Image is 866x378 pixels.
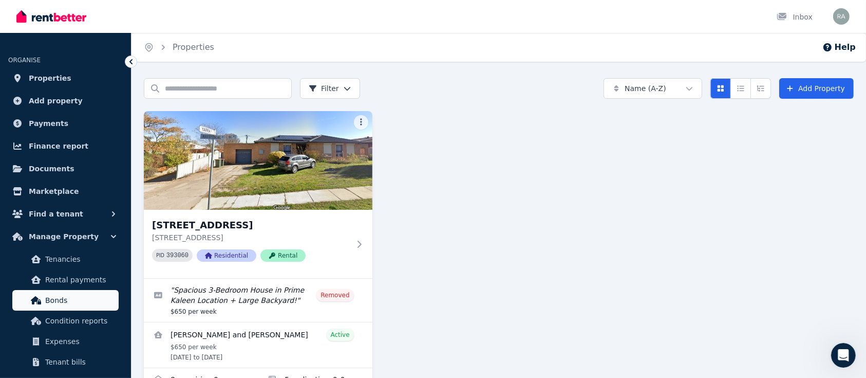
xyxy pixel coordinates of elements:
a: Edit listing: Spacious 3-Bedroom House in Prime Kaleen Location + Large Backyard! [144,279,372,322]
a: Properties [8,68,123,88]
span: Filter [309,83,339,94]
a: Documents [8,158,123,179]
code: 393060 [166,252,189,259]
small: PID [156,253,164,258]
div: View options [710,78,771,99]
a: Tenant bills [12,352,119,372]
a: Add Property [779,78,854,99]
span: disappointed reaction [137,272,163,292]
a: Tenancies [12,249,119,269]
span: Rental [260,249,306,262]
img: rajnvijaya@gmail.com [833,8,850,25]
span: Expenses [45,335,115,348]
button: Filter [300,78,360,99]
span: neutral face reaction [163,272,190,292]
a: Properties [173,42,214,52]
div: Close [328,4,347,23]
span: ORGANISE [8,57,41,64]
button: Name (A-Z) [604,78,702,99]
button: go back [7,4,26,24]
span: smiley reaction [190,272,217,292]
span: 😞 [142,272,157,292]
span: Find a tenant [29,208,83,220]
a: View details for Glenn Rohrlach and Samantha Wren [144,322,372,368]
a: Bonds [12,290,119,311]
span: Rental payments [45,274,115,286]
span: Add property [29,95,83,107]
div: Did this answer your question? [12,261,341,273]
span: Name (A-Z) [625,83,666,94]
p: [STREET_ADDRESS] [152,232,350,243]
button: Compact list view [730,78,751,99]
a: Payments [8,113,123,134]
iframe: Intercom live chat [831,343,856,368]
span: 😃 [196,272,211,292]
span: Bonds [45,294,115,307]
button: Find a tenant [8,204,123,224]
span: Condition reports [45,315,115,327]
span: Marketplace [29,185,79,197]
a: Expenses [12,331,119,352]
span: 😐 [169,272,184,292]
nav: Breadcrumb [131,33,227,62]
span: Tenant bills [45,356,115,368]
a: Rental payments [12,269,119,290]
button: More options [354,115,368,130]
h3: [STREET_ADDRESS] [152,218,350,232]
img: RentBetter [16,9,86,24]
span: Tenancies [45,253,115,265]
a: Add property [8,91,123,111]
a: Marketplace [8,181,123,202]
span: Finance report [29,140,88,152]
a: Condition reports [12,311,119,331]
button: Card view [710,78,731,99]
span: Residential [197,249,256,262]
span: Payments [29,117,68,130]
span: Properties [29,72,71,84]
button: Manage Property [8,226,123,247]
div: Inbox [777,12,813,22]
a: Finance report [8,136,123,156]
span: Documents [29,163,74,175]
button: Collapse window [309,4,328,24]
a: Open in help center [136,305,218,313]
span: Manage Property [29,230,99,243]
img: 96 Maribyrnong Ave, Kaleen [144,111,372,210]
a: 96 Maribyrnong Ave, Kaleen[STREET_ADDRESS][STREET_ADDRESS]PID 393060ResidentialRental [144,111,372,278]
button: Help [822,41,856,53]
button: Expanded list view [750,78,771,99]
